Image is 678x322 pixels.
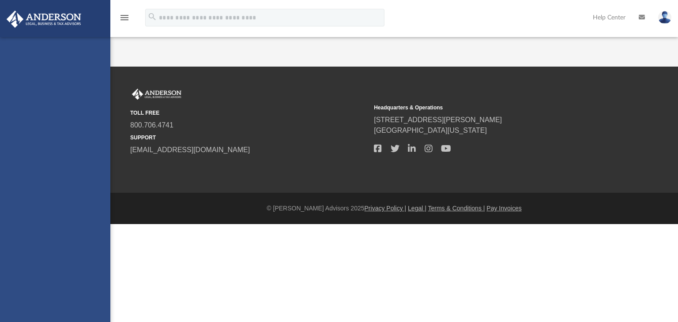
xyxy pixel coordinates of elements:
[119,12,130,23] i: menu
[486,205,521,212] a: Pay Invoices
[658,11,671,24] img: User Pic
[119,17,130,23] a: menu
[147,12,157,22] i: search
[428,205,485,212] a: Terms & Conditions |
[4,11,84,28] img: Anderson Advisors Platinum Portal
[374,127,487,134] a: [GEOGRAPHIC_DATA][US_STATE]
[374,104,611,112] small: Headquarters & Operations
[130,146,250,154] a: [EMAIL_ADDRESS][DOMAIN_NAME]
[130,134,368,142] small: SUPPORT
[374,116,502,124] a: [STREET_ADDRESS][PERSON_NAME]
[130,109,368,117] small: TOLL FREE
[408,205,426,212] a: Legal |
[130,121,173,129] a: 800.706.4741
[365,205,407,212] a: Privacy Policy |
[110,204,678,213] div: © [PERSON_NAME] Advisors 2025
[130,89,183,100] img: Anderson Advisors Platinum Portal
